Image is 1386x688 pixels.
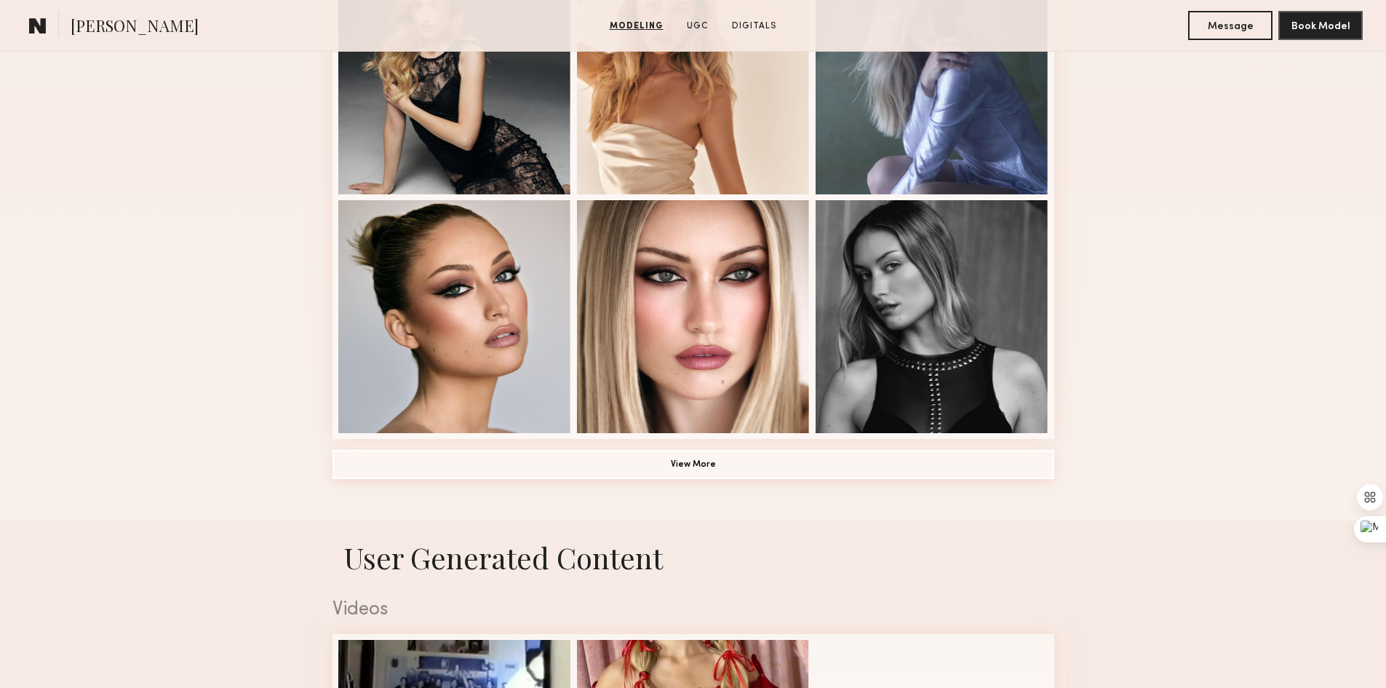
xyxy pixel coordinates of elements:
button: View More [332,450,1054,479]
div: Videos [332,601,1054,620]
h1: User Generated Content [321,538,1066,577]
a: Modeling [604,20,669,33]
span: [PERSON_NAME] [71,15,199,40]
a: Book Model [1278,19,1363,31]
button: Book Model [1278,11,1363,40]
a: UGC [681,20,714,33]
button: Message [1188,11,1273,40]
a: Digitals [726,20,783,33]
